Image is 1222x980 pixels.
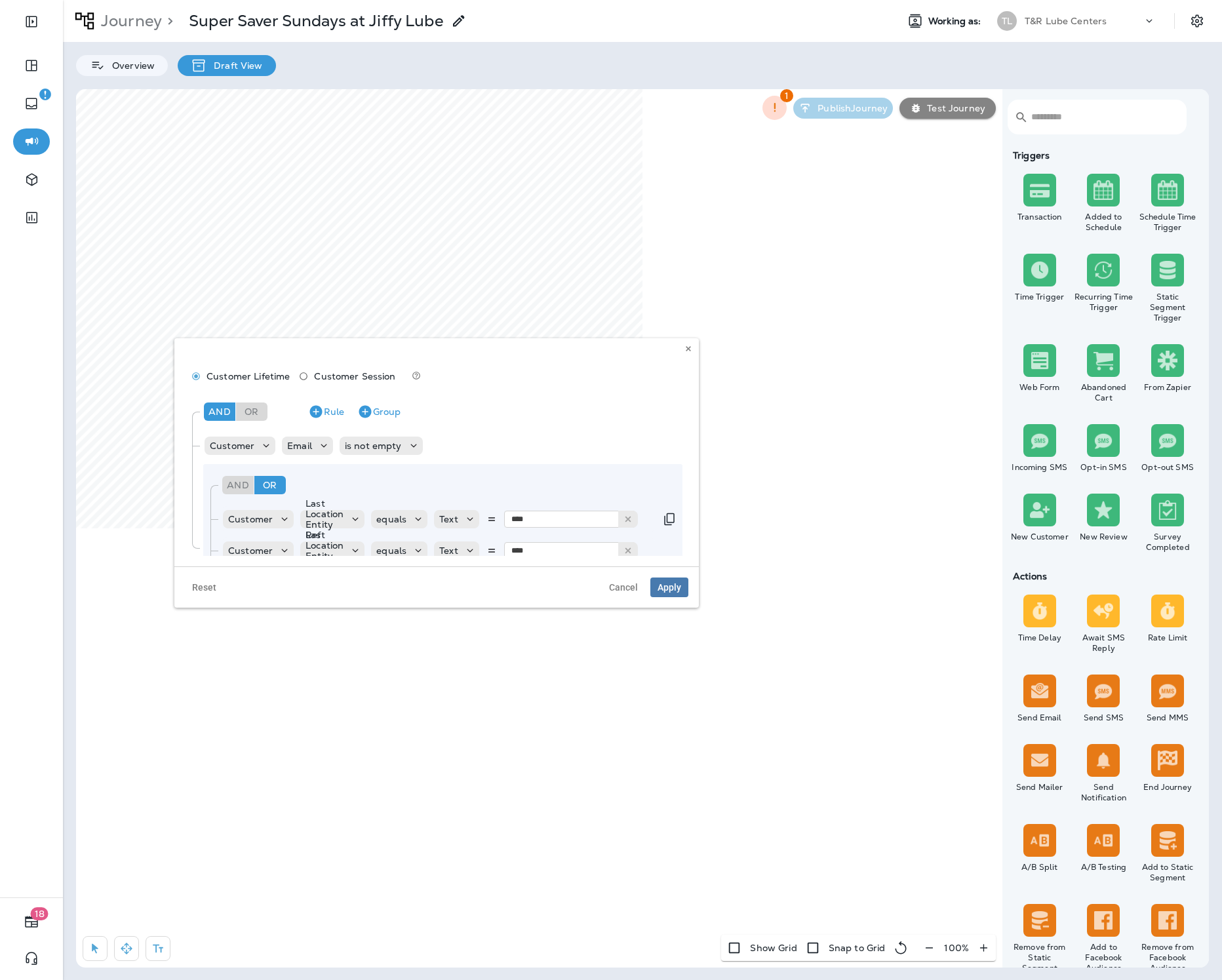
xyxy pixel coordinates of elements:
[1138,532,1197,553] div: Survey Completed
[210,441,254,451] p: Customer
[1010,782,1069,793] div: Send Mailer
[236,402,267,421] div: Or
[1074,713,1133,723] div: Send SMS
[1138,713,1197,723] div: Send MMS
[1138,633,1197,643] div: Rate Limit
[1074,382,1133,403] div: Abandoned Cart
[1010,633,1069,643] div: Time Delay
[1138,462,1197,473] div: Opt-out SMS
[1010,862,1069,872] div: A/B Split
[345,441,402,451] p: is not empty
[305,498,344,540] p: Last Location Entity Ref
[1010,942,1069,973] div: Remove from Static Segment
[305,530,344,572] p: Last Location Entity Ref
[1074,782,1133,803] div: Send Notification
[376,545,406,556] p: equals
[1008,571,1200,581] div: Actions
[254,476,286,494] div: Or
[96,11,162,31] p: Journey
[1138,782,1197,793] div: End Journey
[185,578,224,597] button: Reset
[656,506,682,532] button: Duplicate Rule
[303,401,349,422] button: Rule
[944,943,969,953] p: 100 %
[106,60,155,71] p: Overview
[162,11,173,31] p: >
[439,514,458,524] p: Text
[1138,212,1197,233] div: Schedule Time Trigger
[1138,292,1197,323] div: Static Segment Trigger
[1138,862,1197,883] div: Add to Static Segment
[1074,532,1133,542] div: New Review
[928,16,984,27] span: Working as:
[609,583,638,592] span: Cancel
[189,11,443,31] p: Super Saver Sundays at Jiffy Lube
[1008,150,1200,161] div: Triggers
[997,11,1017,31] div: TL
[1074,212,1133,233] div: Added to Schedule
[1010,292,1069,302] div: Time Trigger
[1074,633,1133,654] div: Await SMS Reply
[287,441,312,451] p: Email
[207,60,262,71] p: Draft View
[899,98,996,119] button: Test Journey
[352,401,406,422] button: Group
[376,514,406,524] p: equals
[1074,292,1133,313] div: Recurring Time Trigger
[228,514,273,524] p: Customer
[1010,212,1069,222] div: Transaction
[650,578,688,597] button: Apply
[207,371,290,382] span: Customer Lifetime
[228,545,273,556] p: Customer
[1010,382,1069,393] div: Web Form
[31,907,49,920] span: 18
[1074,862,1133,872] div: A/B Testing
[684,506,710,532] button: Remove Rule
[750,943,797,953] p: Show Grid
[829,943,886,953] p: Snap to Grid
[1138,382,1197,393] div: From Zapier
[222,476,254,494] div: And
[658,583,681,592] span: Apply
[602,578,645,597] button: Cancel
[1025,16,1107,26] p: T&R Lube Centers
[1010,462,1069,473] div: Incoming SMS
[1074,942,1133,973] div: Add to Facebook Audience
[922,103,985,113] p: Test Journey
[1185,9,1209,33] button: Settings
[13,909,50,935] button: 18
[1010,532,1069,542] div: New Customer
[192,583,216,592] span: Reset
[1138,942,1197,973] div: Remove from Facebook Audience
[780,89,793,102] span: 1
[13,9,50,35] button: Expand Sidebar
[439,545,458,556] p: Text
[204,402,235,421] div: And
[1074,462,1133,473] div: Opt-in SMS
[1010,713,1069,723] div: Send Email
[314,371,395,382] span: Customer Session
